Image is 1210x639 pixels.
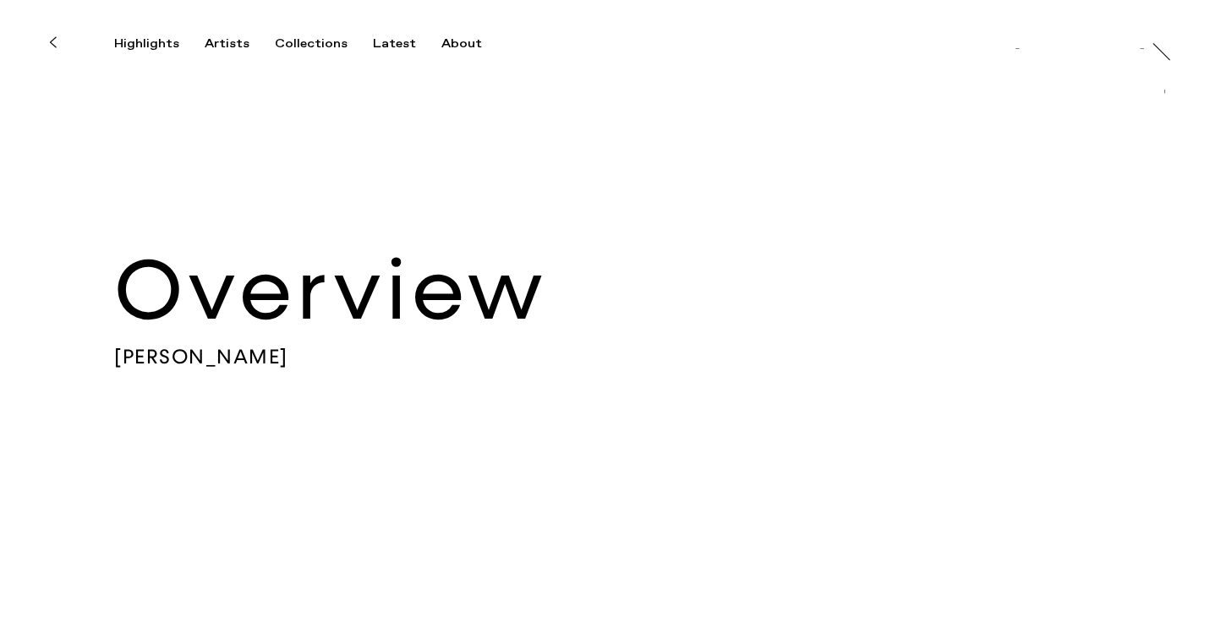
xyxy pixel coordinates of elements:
span: [PERSON_NAME] [114,344,1096,369]
div: About [441,36,482,52]
button: Collections [275,36,373,52]
div: Highlights [114,36,179,52]
button: About [441,36,507,52]
button: Artists [205,36,275,52]
div: Collections [275,36,348,52]
div: Latest [373,36,416,52]
div: Artists [205,36,249,52]
button: Latest [373,36,441,52]
button: Highlights [114,36,205,52]
h2: Overview [114,238,1096,344]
